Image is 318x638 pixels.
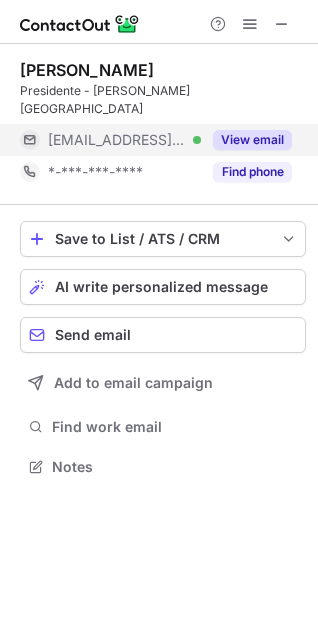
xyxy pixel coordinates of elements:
span: Notes [52,458,298,476]
span: Add to email campaign [54,375,213,391]
button: Add to email campaign [20,365,306,401]
div: Presidente - [PERSON_NAME] [GEOGRAPHIC_DATA] [20,82,306,118]
img: ContactOut v5.3.10 [20,12,140,36]
button: AI write personalized message [20,269,306,305]
span: Send email [55,327,131,343]
button: save-profile-one-click [20,221,306,257]
button: Reveal Button [213,162,292,182]
span: [EMAIL_ADDRESS][DOMAIN_NAME] [48,131,186,149]
div: Save to List / ATS / CRM [55,231,271,247]
button: Send email [20,317,306,353]
span: AI write personalized message [55,279,268,295]
button: Find work email [20,413,306,441]
span: Find work email [52,418,298,436]
button: Reveal Button [213,130,292,150]
div: [PERSON_NAME] [20,60,154,80]
button: Notes [20,453,306,481]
